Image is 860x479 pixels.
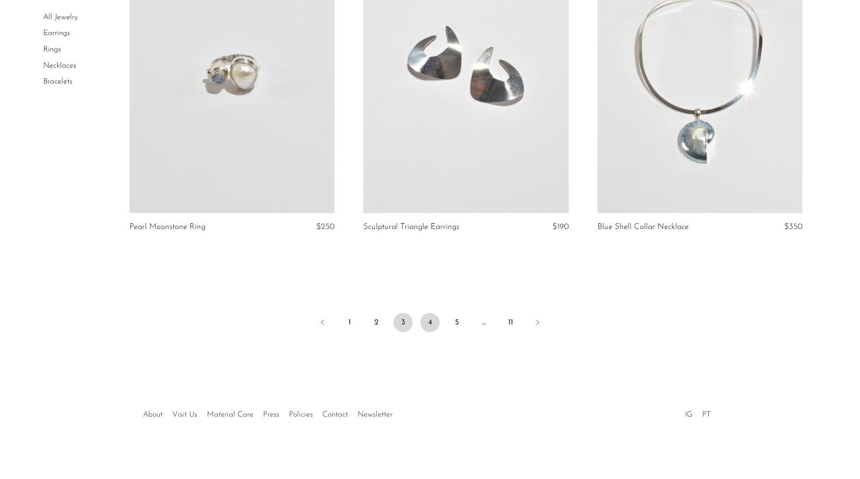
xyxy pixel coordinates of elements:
[322,411,348,419] a: Contact
[447,313,466,332] a: 5
[263,411,279,419] a: Press
[363,223,459,231] a: Sculptural Triangle Earrings
[394,313,413,332] span: 3
[43,78,72,85] a: Bracelets
[420,313,440,332] a: 4
[43,62,76,70] a: Necklaces
[138,403,397,421] ul: Quick links
[130,223,205,231] a: Pearl Moonstone Ring
[685,411,693,419] a: IG
[289,411,313,419] a: Policies
[367,313,386,332] a: 2
[340,313,359,332] a: 1
[528,313,547,334] a: Next
[552,223,569,231] span: $190
[474,313,493,332] span: …
[702,411,711,419] a: PT
[680,403,716,421] ul: Social Medias
[501,313,520,332] a: 11
[43,46,61,53] a: Rings
[172,411,197,419] a: Visit Us
[143,411,163,419] a: About
[784,223,802,231] span: $350
[43,30,70,37] a: Earrings
[597,223,689,231] a: Blue Shell Collar Necklace
[43,13,78,21] a: All Jewelry
[207,411,253,419] a: Material Care
[316,223,334,231] span: $250
[313,313,332,334] a: Previous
